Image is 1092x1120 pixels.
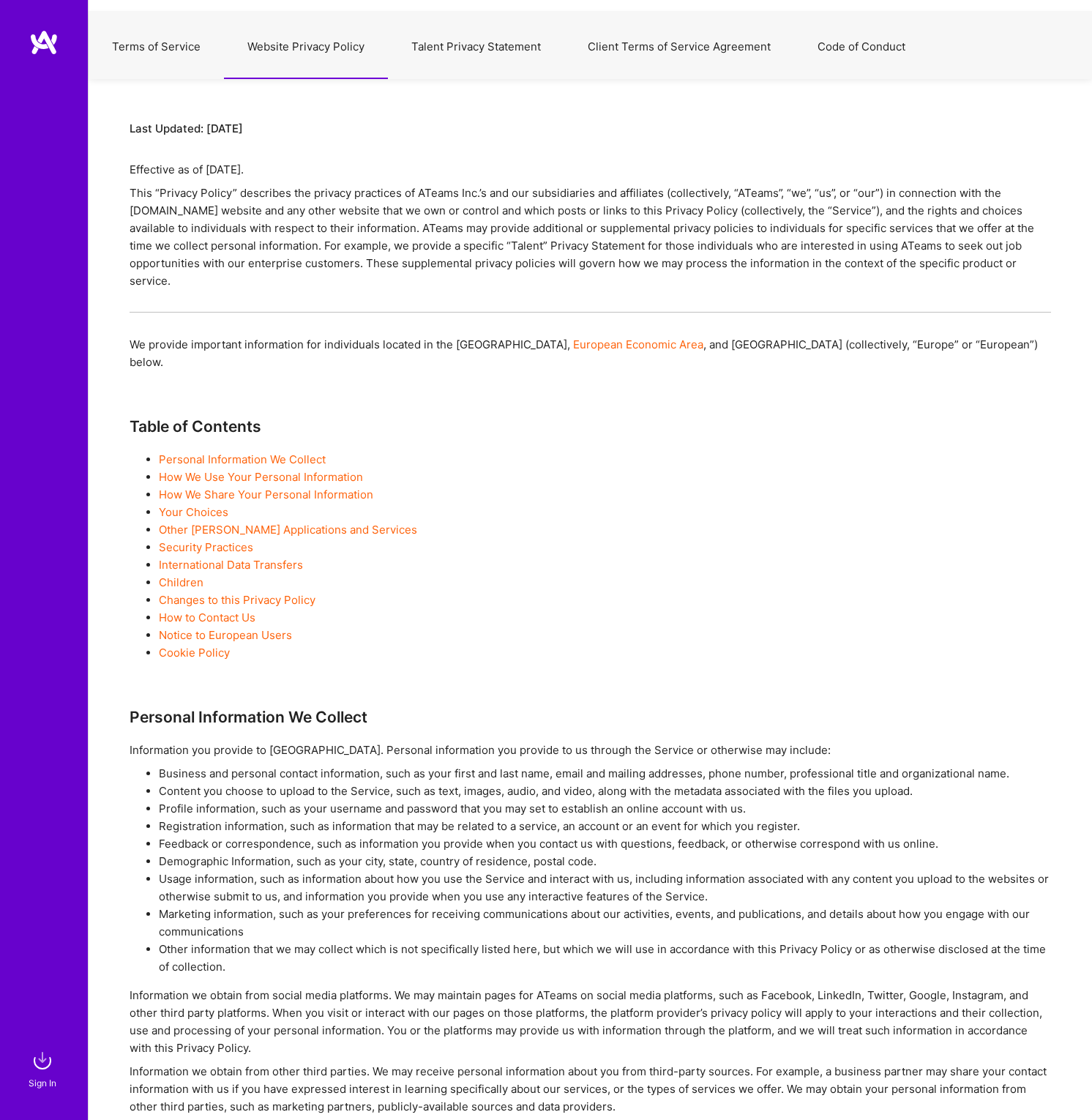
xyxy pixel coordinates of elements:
div: This “Privacy Policy” describes the privacy practices of ATeams Inc.’s and our subsidiaries and a... [130,184,1051,290]
div: Effective as of [DATE]. [130,161,1051,179]
button: Website Privacy Policy [224,15,388,79]
a: Your Choices [159,505,228,519]
div: Information we obtain from other third parties. We may receive personal information about you fro... [130,1063,1051,1116]
img: sign in [28,1046,57,1075]
div: Sign In [29,1075,56,1091]
a: Security Practices [159,540,253,554]
li: Business and personal contact information, such as your first and last name, email and mailing ad... [159,765,1051,783]
li: Marketing information, such as your preferences for receiving communications about our activities... [159,906,1051,941]
a: European Economic Area [573,337,703,351]
li: Profile information, such as your username and password that you may set to establish an online a... [159,800,1051,818]
a: Children [159,575,203,589]
a: International Data Transfers [159,558,303,572]
div: Personal Information We Collect [130,708,1051,726]
div: Information you provide to [GEOGRAPHIC_DATA]. Personal information you provide to us through the ... [130,742,1051,759]
li: Other information that we may collect which is not specifically listed here, but which we will us... [159,941,1051,976]
a: Changes to this Privacy Policy [159,593,315,607]
a: Personal Information We Collect [159,452,326,466]
a: Other [PERSON_NAME] Applications and Services [159,523,417,537]
a: sign inSign In [31,1046,57,1091]
li: Content you choose to upload to the Service, such as text, images, audio, and video, along with t... [159,783,1051,800]
div: We provide important information for individuals located in the [GEOGRAPHIC_DATA], , and [GEOGRAP... [130,336,1051,371]
button: Terms of Service [89,15,224,79]
a: How We Share Your Personal Information [159,488,373,501]
img: logo [29,29,59,56]
button: Code of Conduct [794,15,929,79]
button: Talent Privacy Statement [388,15,564,79]
button: Client Terms of Service Agreement [564,15,794,79]
div: Last Updated: [DATE] [130,120,1051,138]
div: Information we obtain from social media platforms. We may maintain pages for ATeams on social med... [130,987,1051,1057]
h3: Table of Contents [130,417,1051,436]
a: Notice to European Users [159,628,292,642]
li: Usage information, such as information about how you use the Service and interact with us, includ... [159,870,1051,906]
li: Registration information, such as information that may be related to a service, an account or an ... [159,818,1051,835]
a: How We Use Your Personal Information [159,470,363,484]
a: Cookie Policy [159,646,230,660]
li: Feedback or correspondence, such as information you provide when you contact us with questions, f... [159,835,1051,853]
a: How to Contact Us [159,611,255,624]
li: Demographic Information, such as your city, state, country of residence, postal code. [159,853,1051,870]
